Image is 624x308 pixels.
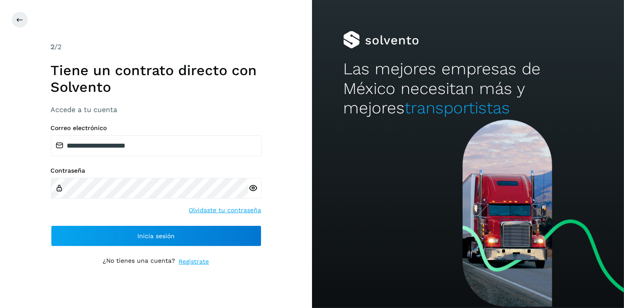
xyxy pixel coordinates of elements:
label: Correo electrónico [51,124,262,132]
label: Contraseña [51,167,262,174]
h1: Tiene un contrato directo con Solvento [51,62,262,96]
span: transportistas [405,98,510,117]
a: Olvidaste tu contraseña [189,206,262,215]
h3: Accede a tu cuenta [51,105,262,114]
h2: Las mejores empresas de México necesitan más y mejores [343,59,593,118]
span: Inicia sesión [137,233,175,239]
div: /2 [51,42,262,52]
p: ¿No tienes una cuenta? [103,257,176,266]
a: Regístrate [179,257,209,266]
button: Inicia sesión [51,225,262,246]
span: 2 [51,43,55,51]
